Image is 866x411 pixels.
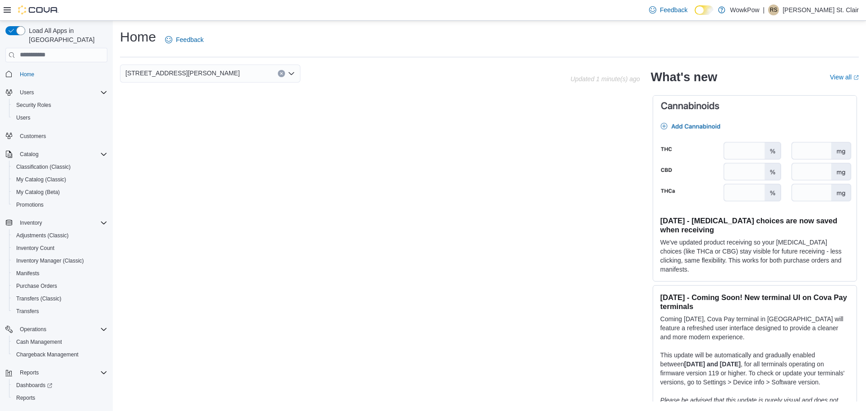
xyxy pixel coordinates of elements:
p: WowkPow [730,5,759,15]
a: Dashboards [13,380,56,391]
span: Inventory Count [13,243,107,254]
button: Reports [2,366,111,379]
span: Dashboards [16,382,52,389]
span: Dashboards [13,380,107,391]
a: Inventory Manager (Classic) [13,255,88,266]
span: Operations [20,326,46,333]
a: Feedback [161,31,207,49]
a: Transfers [13,306,42,317]
a: View allExternal link [830,74,859,81]
span: My Catalog (Beta) [13,187,107,198]
a: Security Roles [13,100,55,111]
span: Transfers [16,308,39,315]
span: Classification (Classic) [13,162,107,172]
span: RS [770,5,778,15]
span: Reports [16,394,35,402]
span: Reports [13,393,107,403]
span: Security Roles [13,100,107,111]
button: Customers [2,129,111,143]
button: Users [16,87,37,98]
span: Customers [20,133,46,140]
span: Purchase Orders [13,281,107,291]
a: Manifests [13,268,43,279]
span: Classification (Classic) [16,163,71,171]
span: Inventory Manager (Classic) [13,255,107,266]
button: Purchase Orders [9,280,111,292]
span: Reports [16,367,107,378]
button: Home [2,68,111,81]
a: Users [13,112,34,123]
p: Updated 1 minute(s) ago [571,75,640,83]
button: My Catalog (Beta) [9,186,111,199]
button: Inventory [16,217,46,228]
h3: [DATE] - Coming Soon! New terminal UI on Cova Pay terminals [660,293,849,311]
h2: What's new [651,70,717,84]
span: Users [20,89,34,96]
button: Open list of options [288,70,295,77]
button: Promotions [9,199,111,211]
p: We've updated product receiving so your [MEDICAL_DATA] choices (like THCa or CBG) stay visible fo... [660,238,849,274]
span: Reports [20,369,39,376]
span: Load All Apps in [GEOGRAPHIC_DATA] [25,26,107,44]
span: Users [16,114,30,121]
button: Reports [16,367,42,378]
button: Operations [16,324,50,335]
button: My Catalog (Classic) [9,173,111,186]
button: Catalog [2,148,111,161]
p: This update will be automatically and gradually enabled between , for all terminals operating on ... [660,351,849,387]
h1: Home [120,28,156,46]
strong: [DATE] and [DATE] [684,360,741,368]
a: Chargeback Management [13,349,82,360]
span: Inventory [20,219,42,226]
a: Dashboards [9,379,111,392]
span: My Catalog (Classic) [16,176,66,183]
input: Dark Mode [695,5,714,15]
span: Home [20,71,34,78]
div: Reggie St. Clair [768,5,779,15]
span: Adjustments (Classic) [13,230,107,241]
a: Customers [16,131,50,142]
a: Inventory Count [13,243,58,254]
span: Users [16,87,107,98]
button: Inventory [2,217,111,229]
span: [STREET_ADDRESS][PERSON_NAME] [125,68,240,79]
span: Transfers (Classic) [13,293,107,304]
span: Transfers [13,306,107,317]
button: Inventory Manager (Classic) [9,254,111,267]
button: Classification (Classic) [9,161,111,173]
button: Transfers (Classic) [9,292,111,305]
span: Chargeback Management [16,351,78,358]
a: My Catalog (Classic) [13,174,70,185]
a: My Catalog (Beta) [13,187,64,198]
span: Chargeback Management [13,349,107,360]
button: Cash Management [9,336,111,348]
span: Manifests [16,270,39,277]
span: Inventory [16,217,107,228]
svg: External link [853,75,859,80]
a: Reports [13,393,39,403]
h3: [DATE] - [MEDICAL_DATA] choices are now saved when receiving [660,216,849,234]
button: Chargeback Management [9,348,111,361]
span: Customers [16,130,107,142]
a: Promotions [13,199,47,210]
a: Feedback [645,1,691,19]
span: Cash Management [16,338,62,346]
button: Adjustments (Classic) [9,229,111,242]
span: Catalog [20,151,38,158]
a: Home [16,69,38,80]
span: Security Roles [16,102,51,109]
span: Transfers (Classic) [16,295,61,302]
a: Purchase Orders [13,281,61,291]
a: Cash Management [13,337,65,347]
span: Manifests [13,268,107,279]
span: Inventory Count [16,245,55,252]
button: Operations [2,323,111,336]
p: [PERSON_NAME] St. Clair [783,5,859,15]
button: Manifests [9,267,111,280]
img: Cova [18,5,59,14]
button: Transfers [9,305,111,318]
span: Operations [16,324,107,335]
span: My Catalog (Beta) [16,189,60,196]
span: Adjustments (Classic) [16,232,69,239]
